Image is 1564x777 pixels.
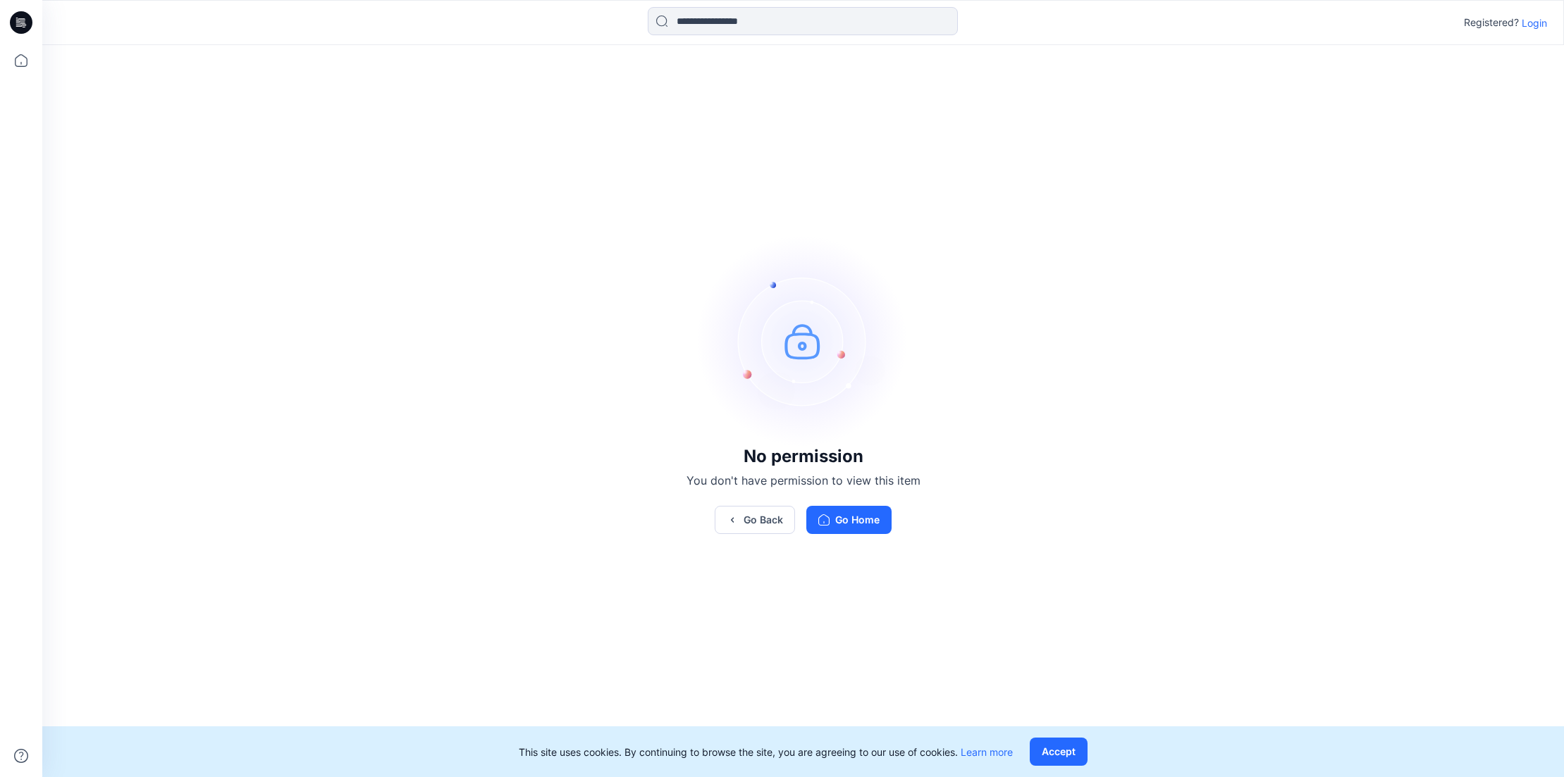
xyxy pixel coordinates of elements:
img: no-perm.svg [698,235,909,447]
button: Go Back [715,506,795,534]
p: Registered? [1464,14,1519,31]
p: Login [1522,15,1547,30]
a: Learn more [961,746,1013,758]
button: Go Home [806,506,892,534]
p: You don't have permission to view this item [686,472,920,489]
h3: No permission [686,447,920,466]
button: Accept [1030,738,1088,766]
p: This site uses cookies. By continuing to browse the site, you are agreeing to our use of cookies. [519,745,1013,759]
